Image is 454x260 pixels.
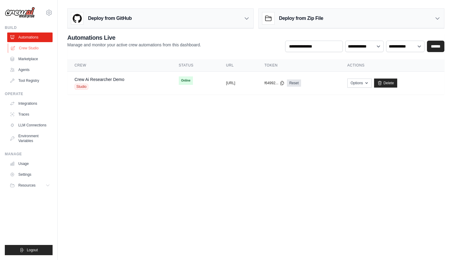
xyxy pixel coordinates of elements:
[71,12,83,24] img: GitHub Logo
[67,42,201,48] p: Manage and monitor your active crew automations from this dashboard.
[7,32,53,42] a: Automations
[257,59,340,72] th: Token
[264,81,285,85] button: f64992...
[179,76,193,85] span: Online
[7,99,53,108] a: Integrations
[219,59,257,72] th: URL
[5,7,35,18] img: Logo
[287,79,301,87] a: Reset
[88,15,132,22] h3: Deploy from GitHub
[8,43,53,53] a: Crew Studio
[75,84,88,90] span: Studio
[279,15,323,22] h3: Deploy from Zip File
[347,79,372,88] button: Options
[7,170,53,179] a: Settings
[7,120,53,130] a: LLM Connections
[67,33,201,42] h2: Automations Live
[5,245,53,255] button: Logout
[172,59,219,72] th: Status
[340,59,444,72] th: Actions
[75,77,124,82] a: Crew Ai Researcher Demo
[7,76,53,85] a: Tool Registry
[18,183,35,188] span: Resources
[67,59,172,72] th: Crew
[27,248,38,252] span: Logout
[7,110,53,119] a: Traces
[7,65,53,75] a: Agents
[374,79,397,88] a: Delete
[5,152,53,156] div: Manage
[7,54,53,64] a: Marketplace
[5,25,53,30] div: Build
[7,159,53,169] a: Usage
[5,91,53,96] div: Operate
[7,131,53,146] a: Environment Variables
[7,181,53,190] button: Resources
